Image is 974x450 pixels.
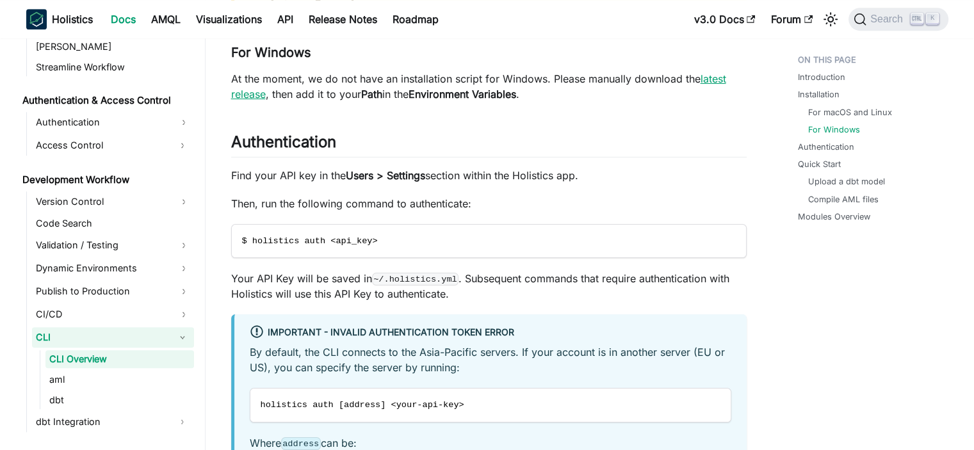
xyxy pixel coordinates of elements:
a: Version Control [32,191,194,212]
a: Code Search [32,214,194,232]
a: Quick Start [798,158,841,170]
p: Find your API key in the section within the Holistics app. [231,168,747,183]
a: Installation [798,88,840,100]
button: Collapse sidebar category 'CLI' [171,327,194,348]
a: For macOS and Linux [808,106,892,118]
a: Dynamic Environments [32,258,194,278]
a: CLI [32,327,171,348]
b: Holistics [52,12,93,27]
a: Visualizations [188,9,270,29]
a: dbt [45,391,194,409]
a: Introduction [798,71,845,83]
button: Expand sidebar category 'Access Control' [171,135,194,156]
button: Expand sidebar category 'dbt Integration' [171,412,194,432]
p: At the moment, we do not have an installation script for Windows. Please manually download the , ... [231,71,747,102]
code: address [281,437,321,450]
nav: Docs sidebar [13,38,206,450]
a: Authentication [32,112,194,133]
a: CI/CD [32,304,194,325]
span: holistics auth [address] <your-api-key> [261,400,464,410]
span: Search [866,13,911,25]
strong: Environment Variables [409,88,516,100]
div: Important - Invalid Authentication Token error [250,325,731,341]
a: Authentication & Access Control [19,92,194,109]
p: Your API Key will be saved in . Subsequent commands that require authentication with Holistics wi... [231,271,747,301]
kbd: K [926,13,939,24]
span: $ holistics auth <api_key> [242,236,378,246]
a: API [270,9,301,29]
a: CLI Overview [45,350,194,368]
button: Switch between dark and light mode (currently light mode) [820,9,841,29]
a: Upload a dbt model [808,175,885,188]
h2: Authentication [231,133,747,157]
a: Authentication [798,141,854,153]
a: Forum [763,9,820,29]
a: Modules Overview [798,211,870,223]
button: Search (Ctrl+K) [848,8,948,31]
a: dbt Integration [32,412,171,432]
p: By default, the CLI connects to the Asia-Pacific servers. If your account is in another server (E... [250,344,731,375]
strong: Path [361,88,382,100]
a: Publish to Production [32,281,194,301]
strong: Users > Settings [346,169,425,182]
a: AMQL [143,9,188,29]
a: Access Control [32,135,171,156]
a: Roadmap [385,9,446,29]
img: Holistics [26,9,47,29]
a: [PERSON_NAME] [32,38,194,56]
a: Release Notes [301,9,385,29]
p: Then, run the following command to authenticate: [231,196,747,211]
a: Validation / Testing [32,235,194,255]
a: Streamline Workflow [32,58,194,76]
a: For Windows [808,124,860,136]
a: Docs [103,9,143,29]
a: Development Workflow [19,171,194,189]
code: ~/.holistics.yml [372,273,459,285]
h3: For Windows [231,45,747,61]
a: Compile AML files [808,193,879,205]
a: HolisticsHolistics [26,9,93,29]
a: v3.0 Docs [686,9,763,29]
a: aml [45,371,194,389]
